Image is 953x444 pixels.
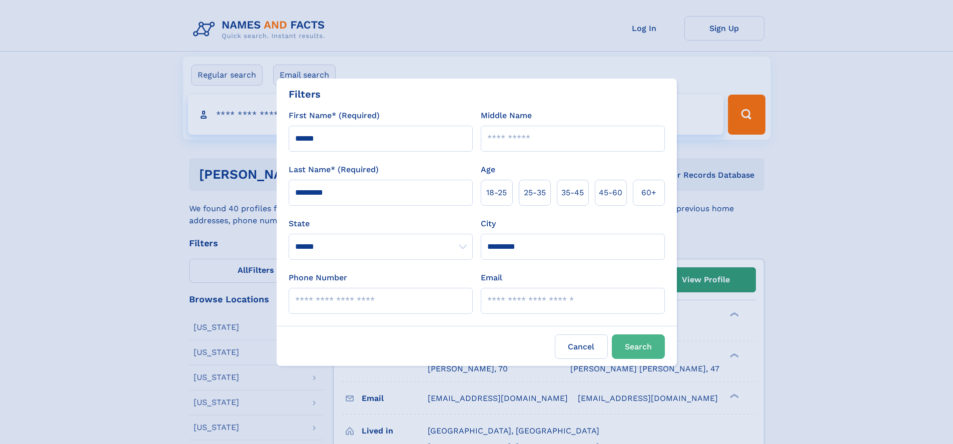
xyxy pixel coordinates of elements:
label: Age [481,164,495,176]
button: Search [612,334,665,359]
label: Cancel [555,334,608,359]
span: 45‑60 [599,187,622,199]
label: Email [481,272,502,284]
label: State [289,218,473,230]
label: City [481,218,496,230]
span: 60+ [641,187,656,199]
span: 18‑25 [486,187,507,199]
span: 25‑35 [524,187,546,199]
span: 35‑45 [561,187,584,199]
label: Phone Number [289,272,347,284]
label: Last Name* (Required) [289,164,379,176]
div: Filters [289,87,321,102]
label: Middle Name [481,110,532,122]
label: First Name* (Required) [289,110,380,122]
